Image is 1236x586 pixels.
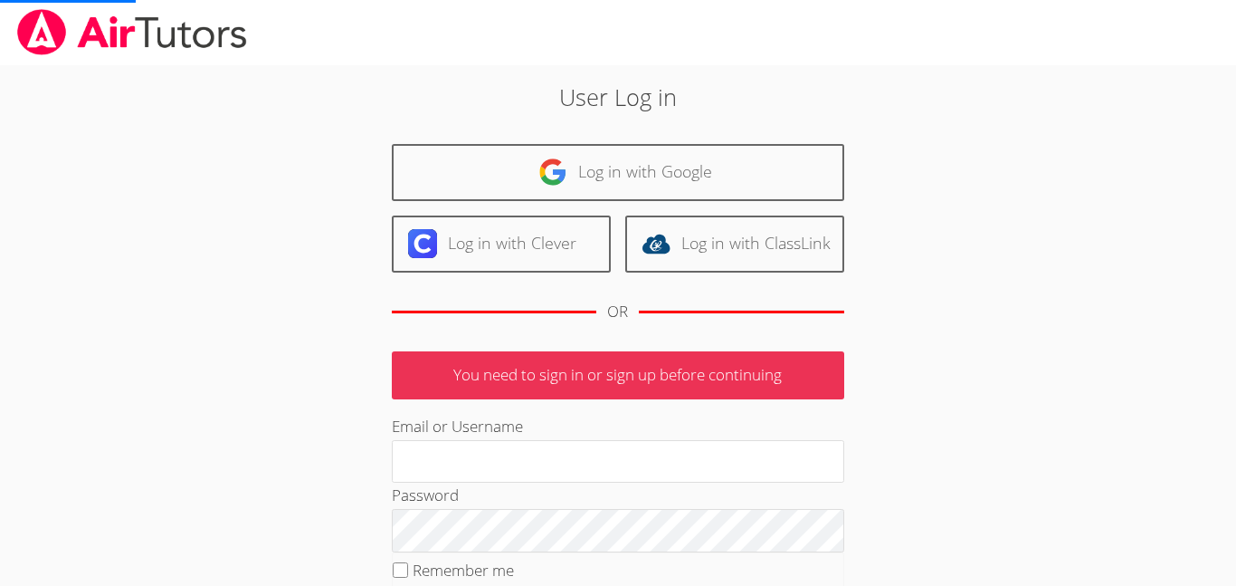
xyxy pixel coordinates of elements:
label: Email or Username [392,416,523,437]
a: Log in with Google [392,144,844,201]
img: clever-logo-6eab21bc6e7a338710f1a6ff85c0baf02591cd810cc4098c63d3a4b26e2feb20.svg [408,229,437,258]
p: You need to sign in or sign up before continuing [392,351,844,399]
a: Log in with ClassLink [625,216,844,273]
a: Log in with Clever [392,216,611,273]
label: Password [392,485,459,505]
img: google-logo-50288ca7cdecda66e5e0955fdab243c47b7ad437acaf1139b6f446037453330a.svg [538,158,567,187]
label: Remember me [413,560,514,581]
img: airtutors_banner-c4298cdbf04f3fff15de1276eac7730deb9818008684d7c2e4769d2f7ddbe033.png [15,9,249,55]
img: classlink-logo-d6bb404cc1216ec64c9a2012d9dc4662098be43eaf13dc465df04b49fa7ab582.svg [642,229,670,258]
h2: User Log in [284,80,952,114]
div: OR [607,299,628,325]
